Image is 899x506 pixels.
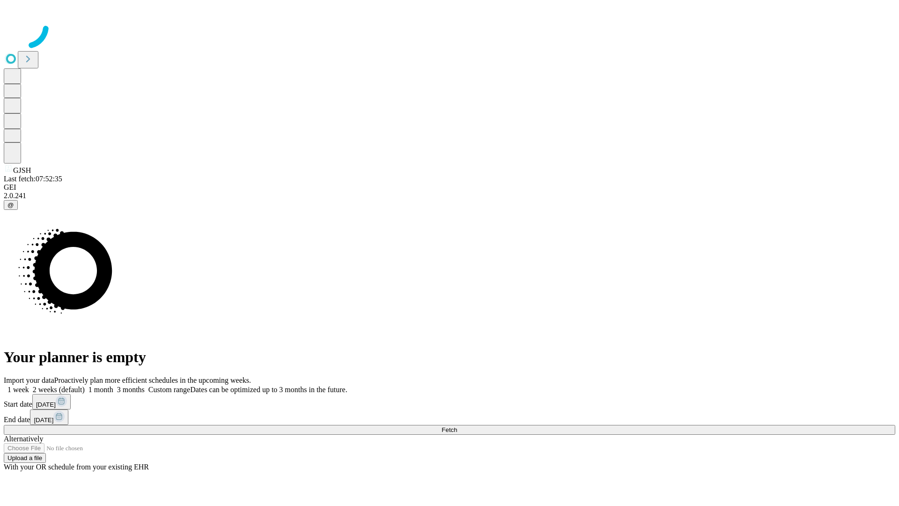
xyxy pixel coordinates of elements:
[30,409,68,425] button: [DATE]
[117,386,145,394] span: 3 months
[4,409,895,425] div: End date
[4,376,54,384] span: Import your data
[32,394,71,409] button: [DATE]
[4,463,149,471] span: With your OR schedule from your existing EHR
[442,426,457,433] span: Fetch
[54,376,251,384] span: Proactively plan more efficient schedules in the upcoming weeks.
[13,166,31,174] span: GJSH
[4,175,62,183] span: Last fetch: 07:52:35
[4,425,895,435] button: Fetch
[190,386,347,394] span: Dates can be optimized up to 3 months in the future.
[4,349,895,366] h1: Your planner is empty
[148,386,190,394] span: Custom range
[7,201,14,208] span: @
[33,386,85,394] span: 2 weeks (default)
[4,183,895,192] div: GEI
[34,417,53,424] span: [DATE]
[7,386,29,394] span: 1 week
[88,386,113,394] span: 1 month
[4,453,46,463] button: Upload a file
[4,200,18,210] button: @
[4,394,895,409] div: Start date
[4,435,43,443] span: Alternatively
[4,192,895,200] div: 2.0.241
[36,401,56,408] span: [DATE]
